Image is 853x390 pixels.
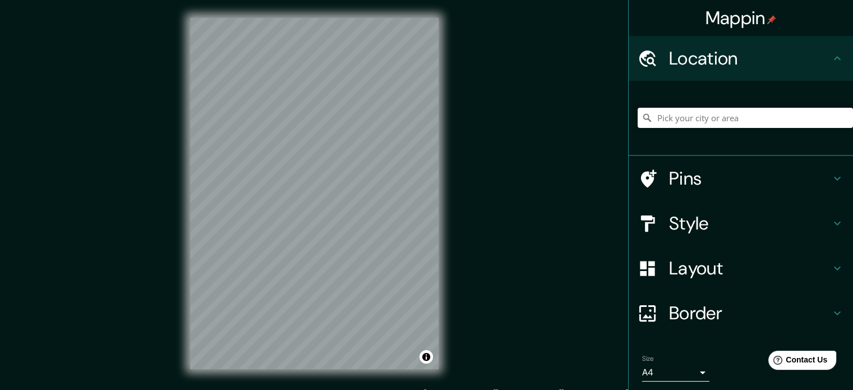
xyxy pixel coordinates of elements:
[669,47,831,70] h4: Location
[669,257,831,279] h4: Layout
[629,36,853,81] div: Location
[638,108,853,128] input: Pick your city or area
[753,346,841,378] iframe: Help widget launcher
[629,156,853,201] div: Pins
[629,201,853,246] div: Style
[669,167,831,190] h4: Pins
[669,302,831,324] h4: Border
[669,212,831,235] h4: Style
[629,291,853,336] div: Border
[629,246,853,291] div: Layout
[642,354,654,364] label: Size
[706,7,777,29] h4: Mappin
[642,364,709,382] div: A4
[419,350,433,364] button: Toggle attribution
[767,15,776,24] img: pin-icon.png
[190,18,439,369] canvas: Map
